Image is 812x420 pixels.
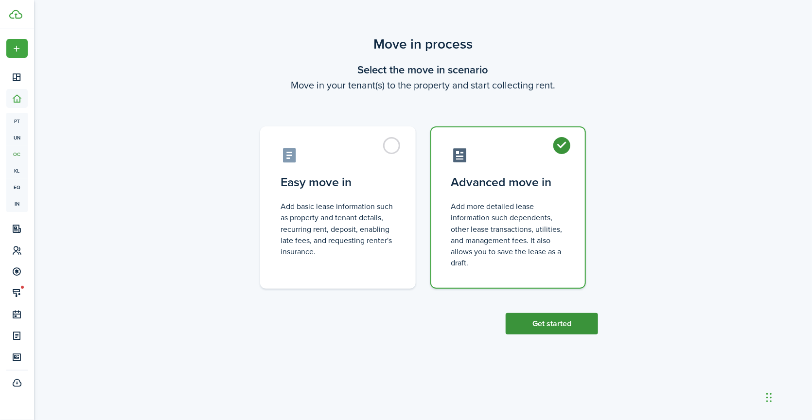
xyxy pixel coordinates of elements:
iframe: Chat Widget [763,373,812,420]
button: Open menu [6,39,28,58]
a: pt [6,113,28,129]
control-radio-card-title: Easy move in [281,174,395,191]
scenario-title: Move in process [248,34,598,54]
a: eq [6,179,28,195]
a: in [6,195,28,212]
img: TenantCloud [9,10,22,19]
wizard-step-header-title: Select the move in scenario [248,62,598,78]
control-radio-card-description: Add basic lease information such as property and tenant details, recurring rent, deposit, enablin... [281,201,395,257]
button: Get started [506,313,598,334]
a: kl [6,162,28,179]
wizard-step-header-description: Move in your tenant(s) to the property and start collecting rent. [248,78,598,92]
div: Drag [766,383,772,412]
control-radio-card-description: Add more detailed lease information such dependents, other lease transactions, utilities, and man... [451,201,565,268]
a: oc [6,146,28,162]
control-radio-card-title: Advanced move in [451,174,565,191]
a: un [6,129,28,146]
